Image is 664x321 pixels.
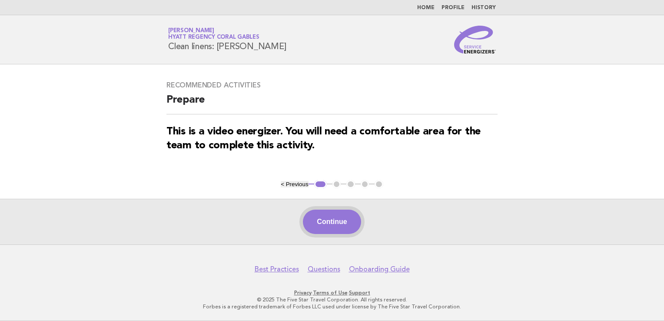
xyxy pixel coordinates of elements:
a: Best Practices [255,265,299,274]
img: Service Energizers [454,26,496,53]
a: Profile [442,5,465,10]
h1: Clean linens: [PERSON_NAME] [168,28,286,51]
a: [PERSON_NAME]Hyatt Regency Coral Gables [168,28,259,40]
p: · · [66,289,598,296]
a: History [471,5,496,10]
a: Onboarding Guide [349,265,410,274]
p: © 2025 The Five Star Travel Corporation. All rights reserved. [66,296,598,303]
p: Forbes is a registered trademark of Forbes LLC used under license by The Five Star Travel Corpora... [66,303,598,310]
span: Hyatt Regency Coral Gables [168,35,259,40]
a: Support [349,290,370,296]
button: < Previous [281,181,308,187]
button: 1 [314,180,327,189]
h3: Recommended activities [166,81,498,90]
a: Terms of Use [313,290,348,296]
button: Continue [303,210,361,234]
a: Home [417,5,435,10]
a: Questions [308,265,340,274]
h2: Prepare [166,93,498,114]
a: Privacy [294,290,312,296]
strong: This is a video energizer. You will need a comfortable area for the team to complete this activity. [166,127,481,151]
